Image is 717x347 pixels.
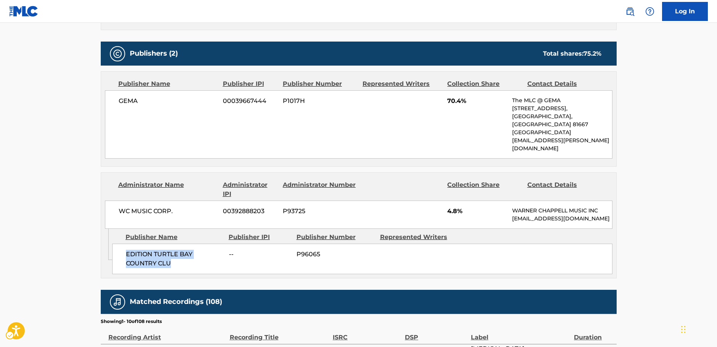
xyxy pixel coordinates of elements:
[223,79,277,88] div: Publisher IPI
[223,96,277,106] span: 00039667444
[645,7,654,16] img: help
[230,325,329,342] div: Recording Title
[113,49,122,58] img: Publishers
[447,180,521,199] div: Collection Share
[119,207,218,216] span: WC MUSIC CORP.
[229,250,291,259] span: --
[380,233,458,242] div: Represented Writers
[679,310,717,347] iframe: Hubspot Iframe
[283,96,357,106] span: P1017H
[583,50,601,57] span: 75.2 %
[296,250,374,259] span: P96065
[662,2,708,21] a: Log In
[118,79,217,88] div: Publisher Name
[229,233,291,242] div: Publisher IPI
[512,96,612,104] p: The MLC @ GEMA
[113,297,122,307] img: Matched Recordings
[681,318,686,341] div: Drag
[527,79,601,88] div: Contact Details
[108,325,226,342] div: Recording Artist
[126,250,223,268] span: EDITION TURTLE BAY COUNTRY CLU
[333,325,401,342] div: ISRC
[130,49,178,58] h5: Publishers (2)
[512,215,612,223] p: [EMAIL_ADDRESS][DOMAIN_NAME]
[527,180,601,199] div: Contact Details
[574,325,612,342] div: Duration
[283,79,357,88] div: Publisher Number
[625,7,635,16] img: search
[9,6,39,17] img: MLC Logo
[118,180,217,199] div: Administrator Name
[296,233,374,242] div: Publisher Number
[126,233,223,242] div: Publisher Name
[679,310,717,347] div: Chat Widget
[223,207,277,216] span: 00392888203
[223,180,277,199] div: Administrator IPI
[363,79,441,88] div: Represented Writers
[512,112,612,129] p: [GEOGRAPHIC_DATA], [GEOGRAPHIC_DATA] 81667
[101,318,162,325] p: Showing 1 - 10 of 108 results
[512,104,612,112] p: [STREET_ADDRESS],
[447,96,506,106] span: 70.4%
[512,137,612,153] p: [EMAIL_ADDRESS][PERSON_NAME][DOMAIN_NAME]
[512,207,612,215] p: WARNER CHAPPELL MUSIC INC
[130,297,222,306] h5: Matched Recordings (108)
[447,79,521,88] div: Collection Share
[471,325,570,342] div: Label
[543,49,601,58] div: Total shares:
[119,96,218,106] span: GEMA
[283,180,357,199] div: Administrator Number
[512,129,612,137] p: [GEOGRAPHIC_DATA]
[447,207,506,216] span: 4.8%
[405,325,467,342] div: DSP
[283,207,357,216] span: P93725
